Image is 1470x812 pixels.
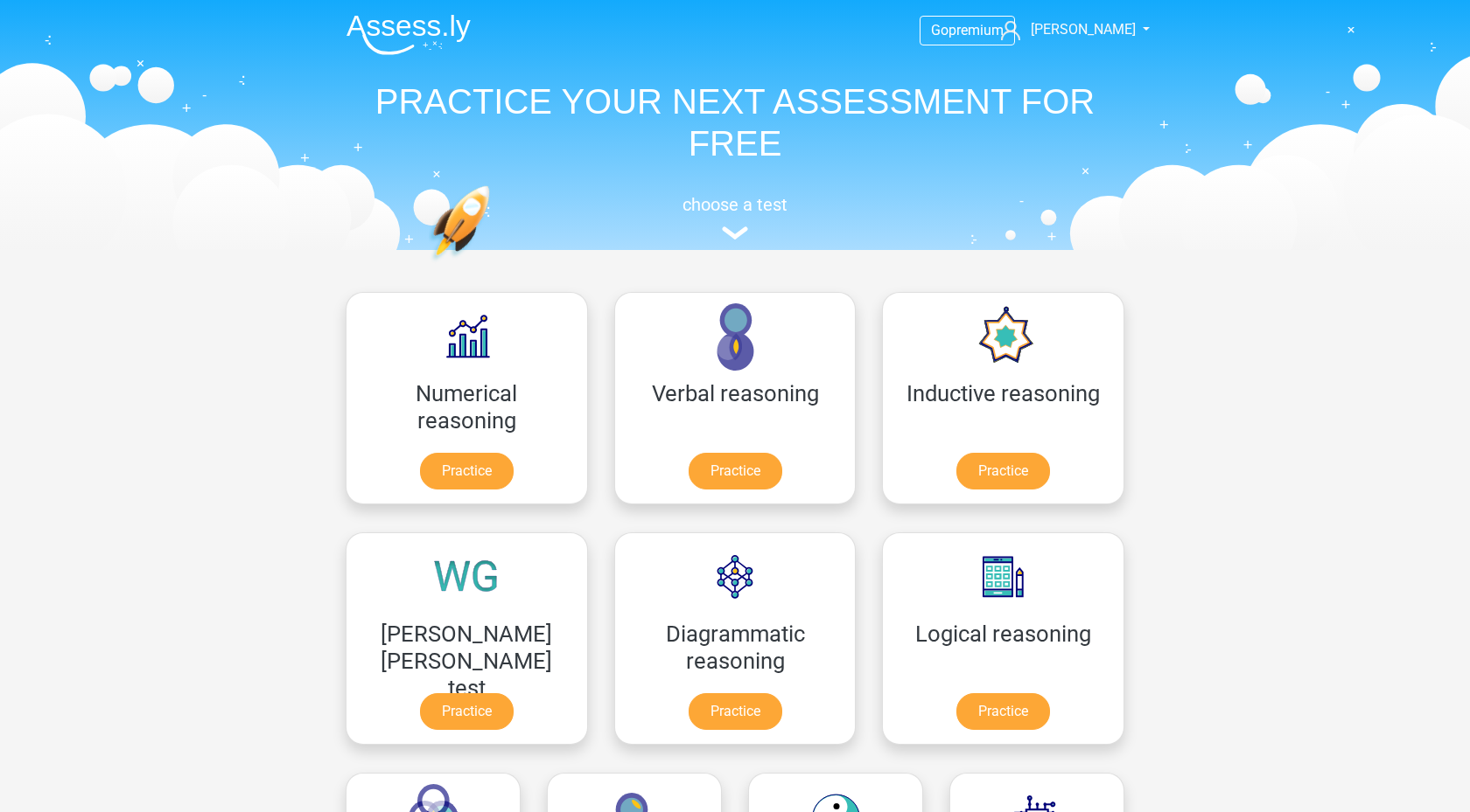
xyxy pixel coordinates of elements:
a: Practice [956,693,1050,730]
img: practice [429,185,557,344]
img: Assessly [346,14,471,55]
a: choose a test [332,194,1137,240]
a: Practice [689,693,782,730]
a: Practice [420,693,514,730]
span: premium [948,22,1004,38]
h1: PRACTICE YOUR NEXT ASSESSMENT FOR FREE [332,80,1137,164]
a: Practice [689,453,782,489]
a: Gopremium [920,18,1014,42]
span: Go [931,22,948,38]
a: [PERSON_NAME] [994,19,1137,40]
img: assessment [722,226,748,239]
h5: choose a test [332,194,1137,215]
a: Practice [420,453,514,489]
a: Practice [956,453,1050,489]
span: [PERSON_NAME] [1031,21,1136,38]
